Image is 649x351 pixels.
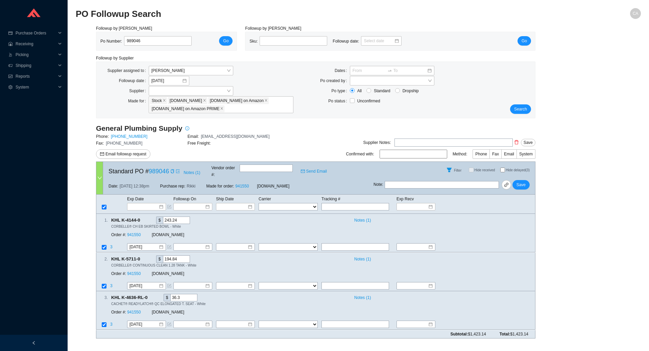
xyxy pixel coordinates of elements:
span: Receiving [16,39,56,49]
span: Tracking # [321,197,340,201]
span: [DOMAIN_NAME] [152,233,184,237]
span: Reports [16,71,56,82]
span: Purchase Orders [16,28,56,39]
span: [DATE] 12:38pm [120,183,149,190]
span: [DOMAIN_NAME] on Amazon [210,98,264,104]
span: Purchase rep: [160,183,186,190]
label: Made for: [128,96,149,106]
label: Supplier: [129,86,148,96]
span: $1,423.14 [468,332,486,336]
span: All [355,87,364,94]
span: Notes ( 1 ) [354,256,371,262]
span: Unconfirmed [357,99,380,103]
span: Notes ( 1 ) [354,294,371,301]
span: [DOMAIN_NAME] [152,271,184,276]
div: Sku: Followup date: [249,36,407,46]
span: Shipping [16,60,56,71]
span: Total: [500,331,528,337]
span: filter [444,167,454,173]
span: Email followup request [105,151,146,157]
span: CORBELLE® CONTINUOUS CLEAN 1.28 TANK - White [111,264,196,267]
div: Po Number: [100,36,197,46]
span: [DOMAIN_NAME] [170,98,202,104]
span: mail [100,152,104,157]
span: Standard [371,87,393,94]
button: Notes (1) [351,255,371,260]
span: Phone [475,152,487,156]
span: Standard PO # [109,166,169,176]
span: Ship Date [216,197,234,201]
button: Notes (1) [351,294,371,299]
label: Po status: [328,96,350,106]
input: 9/26/2025 [151,77,182,84]
div: 3 . [96,294,108,301]
span: down [97,176,102,180]
span: to [387,68,392,73]
span: Stock [152,98,162,104]
input: Hide delayed(3) [500,168,505,172]
span: Save [516,181,526,188]
a: link [502,180,511,190]
label: Dates: [335,66,350,75]
span: Fax: [96,141,104,146]
span: form [167,205,171,209]
button: mailEmail followup request [96,149,150,159]
span: [EMAIL_ADDRESS][DOMAIN_NAME] [201,134,269,139]
span: QualityBath.com on Amazon PRIME [150,105,225,112]
span: Notes ( 1 ) [354,217,371,224]
span: Hide received [474,168,495,172]
span: Date: [109,183,118,190]
span: Order #: [111,233,126,237]
span: Free Freight: [188,141,211,146]
span: Note : [374,181,383,189]
span: Search [514,106,527,112]
span: Rikki [187,183,195,190]
span: copy [170,169,174,173]
span: form [167,323,171,327]
span: Picking [16,49,56,60]
a: 941550 [127,233,141,237]
span: Exp Date [127,197,144,201]
span: QualityBath.com on Amazon [208,97,269,104]
span: Email: [188,134,199,139]
div: Confirmed with: Method: [346,149,535,159]
span: credit-card [8,31,13,35]
span: Phone: [96,134,109,139]
button: delete [513,137,520,147]
div: Supplier Notes: [363,139,391,146]
span: CORBELLE® CH EB SKIRTED BOWL - White [111,225,181,228]
span: mail [301,169,305,173]
span: form [167,245,171,249]
span: form [167,284,171,288]
span: Fax [492,152,499,156]
span: fund [8,74,13,78]
div: Copy [170,168,174,175]
span: Chaya Amsel [151,66,231,75]
span: Followup On [173,197,196,201]
span: Followup by Supplier [96,56,134,60]
span: close [203,99,206,103]
h2: PO Followup Search [76,8,500,20]
span: Vendor order # : [212,165,238,178]
span: Made for order: [206,184,234,189]
span: [DOMAIN_NAME] [152,310,184,315]
label: Followup date: [119,76,149,85]
span: Carrier [259,197,271,201]
span: 3 [110,245,114,250]
span: Followup by [PERSON_NAME] [245,26,301,31]
span: Subtotal: [450,331,486,337]
button: Notes (1) [351,217,371,221]
a: 941550 [127,271,141,276]
div: $ [164,294,170,301]
input: Select date [364,37,394,44]
input: Hide received [469,168,474,172]
span: [DOMAIN_NAME] on Amazon PRIME [152,106,220,112]
a: 989046 [149,168,169,175]
span: CA [633,8,639,19]
span: left [32,341,36,345]
div: Copy [142,217,146,224]
input: 9/26/2025 [129,321,159,328]
button: Save [521,139,535,146]
div: Copy [142,255,146,263]
span: link [504,183,509,188]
